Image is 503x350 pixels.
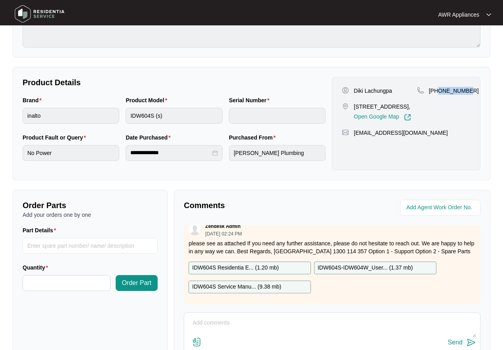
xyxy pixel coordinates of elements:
[342,129,349,136] img: map-pin
[229,108,326,124] input: Serial Number
[23,200,158,211] p: Order Parts
[354,129,448,137] p: [EMAIL_ADDRESS][DOMAIN_NAME]
[23,264,51,272] label: Quantity
[126,108,222,124] input: Product Model
[229,96,272,104] label: Serial Number
[342,87,349,94] img: user-pin
[184,200,326,211] p: Comments
[192,337,202,347] img: file-attachment-doc.svg
[23,275,110,291] input: Quantity
[205,223,240,230] p: Zendesk Admin
[318,264,413,272] p: IDW604S-IDW604W_User... ( 1.37 mb )
[23,226,59,234] label: Part Details
[126,134,173,142] label: Date Purchased
[189,239,476,255] p: please see as attached If you need any further assistance, please do not hesitate to reach out. W...
[354,103,411,111] p: [STREET_ADDRESS],
[23,96,45,104] label: Brand
[448,337,476,348] button: Send
[354,114,411,121] a: Open Google Map
[486,13,491,17] img: dropdown arrow
[23,108,119,124] input: Brand
[126,96,170,104] label: Product Model
[229,134,279,142] label: Purchased From
[23,145,119,161] input: Product Fault or Query
[192,283,281,291] p: IDW604S Service Manu... ( 9.38 mb )
[448,339,463,346] div: Send
[406,203,476,212] input: Add Agent Work Order No.
[116,275,158,291] button: Order Part
[192,264,279,272] p: IDW604S Residentia E... ( 1.20 mb )
[417,87,424,94] img: map-pin
[342,103,349,110] img: map-pin
[23,134,89,142] label: Product Fault or Query
[23,238,158,254] input: Part Details
[130,149,210,157] input: Date Purchased
[429,87,479,95] p: [PHONE_NUMBER]
[205,231,242,236] p: [DATE] 02:24 PM
[12,2,67,26] img: residentia service logo
[229,145,326,161] input: Purchased From
[438,11,479,19] p: AWR Appliances
[467,338,476,347] img: send-icon.svg
[122,278,152,288] span: Order Part
[23,77,326,88] p: Product Details
[23,211,158,219] p: Add your orders one by one
[189,224,201,235] img: user.svg
[404,114,411,121] img: Link-External
[354,87,392,95] p: Diki Lachungpa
